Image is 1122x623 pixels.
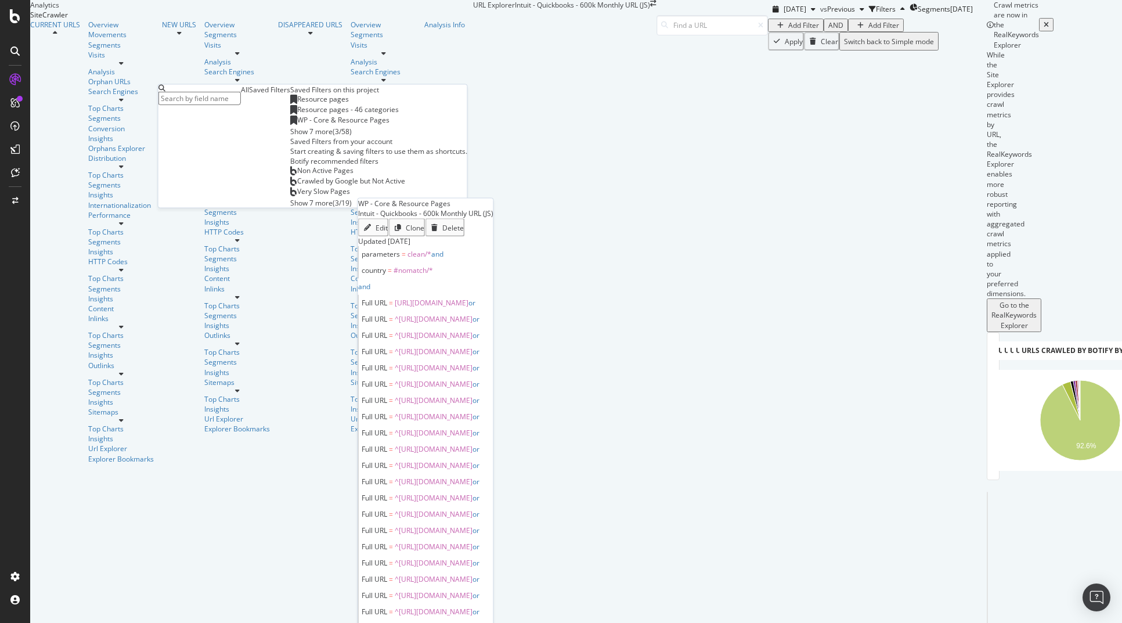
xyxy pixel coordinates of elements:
a: Segments [204,311,270,320]
a: Orphan URLs [88,77,154,87]
button: Add Filter [768,19,824,32]
div: Top Charts [88,377,154,387]
span: ^[URL][DOMAIN_NAME] [395,330,472,340]
div: Saved Filters from your account [290,136,467,146]
div: Insights [88,397,154,407]
button: Clear [804,32,839,51]
div: Overview [88,20,154,30]
a: Outlinks [351,330,416,340]
div: All [241,85,249,95]
a: Outlinks [88,361,154,370]
a: Top Charts [88,227,154,237]
span: = [389,298,393,308]
div: Top Charts [204,394,270,404]
a: Url Explorer [88,444,154,453]
a: Segments [204,30,270,39]
a: Explorer Bookmarks [204,424,270,434]
span: = [389,363,393,373]
a: Analysis [88,67,154,77]
a: Segments [351,207,416,217]
a: Url Explorer [204,414,270,424]
div: Segments [204,254,270,264]
div: Segments [204,357,270,367]
span: Full URL [362,395,387,405]
span: = [389,412,393,422]
button: close banner [1039,18,1054,31]
div: Segments [88,237,154,247]
a: Top Charts [351,394,416,404]
span: #nomatch/* [394,265,433,275]
a: Orphans Explorer [88,143,154,153]
span: or [472,395,479,405]
a: Top Charts [351,301,416,311]
div: Botify recommended filters [290,156,467,165]
a: Explorer Bookmarks [88,454,154,464]
div: Insights [351,368,416,377]
div: Insights [204,404,270,414]
text: 92.6% [1076,442,1096,450]
a: Outlinks [204,330,270,340]
a: HTTP Codes [88,257,154,267]
div: Saved Filters on this project [290,85,467,95]
a: Insights [204,320,270,330]
div: Apply [785,37,803,46]
div: Overview [351,20,416,30]
a: CURRENT URLS [30,20,80,30]
div: Insights [351,217,416,227]
div: Segments [351,357,416,367]
span: Resource pages [297,94,349,104]
a: Top Charts [88,424,154,434]
a: Insights [88,134,154,143]
div: AND [828,20,843,30]
div: Switch back to Simple mode [844,37,934,46]
button: Edit [358,218,389,237]
span: [URL][DOMAIN_NAME] [395,298,468,308]
div: Insights [204,217,270,227]
div: Insights [351,320,416,330]
a: Content [88,304,154,314]
a: Segments [88,340,154,350]
a: Insights [88,434,154,444]
a: Analysis [351,57,416,67]
a: Insights [88,190,154,200]
div: Insights [88,247,154,257]
div: Top Charts [351,347,416,357]
span: or [472,314,479,324]
div: Top Charts [204,301,270,311]
a: Visits [88,50,154,60]
a: Sitemaps [351,377,416,387]
div: Show 7 more [290,197,333,207]
a: Explorer Bookmarks [351,424,416,434]
a: Visits [204,40,270,50]
div: Delete [442,222,464,232]
span: Segments [918,4,950,14]
a: Segments [88,284,154,294]
div: NEW URLS [162,20,196,30]
a: Search Engines [88,87,154,96]
div: Segments [351,30,416,39]
div: Top Charts [204,244,270,254]
span: Full URL [362,330,387,340]
div: Add Filter [868,20,899,30]
a: Segments [88,113,154,123]
a: Conversion [88,124,154,134]
div: Updated [DATE] [358,237,493,246]
div: Segments [204,207,270,217]
div: Segments [351,311,416,320]
a: Search Engines [204,67,270,77]
a: Analysis Info [424,20,465,30]
a: Segments [351,254,416,264]
div: Filters [876,4,896,14]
